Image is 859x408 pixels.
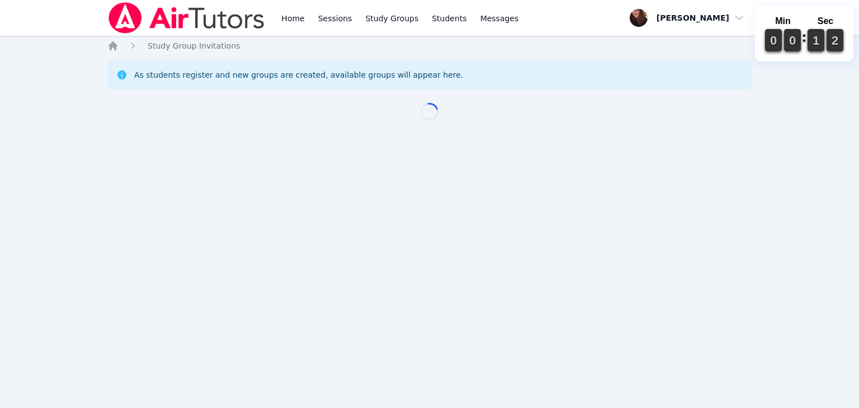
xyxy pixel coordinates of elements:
[107,40,752,51] nav: Breadcrumb
[148,41,240,50] span: Study Group Invitations
[480,13,519,24] span: Messages
[148,40,240,51] a: Study Group Invitations
[134,69,463,80] div: As students register and new groups are created, available groups will appear here.
[107,2,266,34] img: Air Tutors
